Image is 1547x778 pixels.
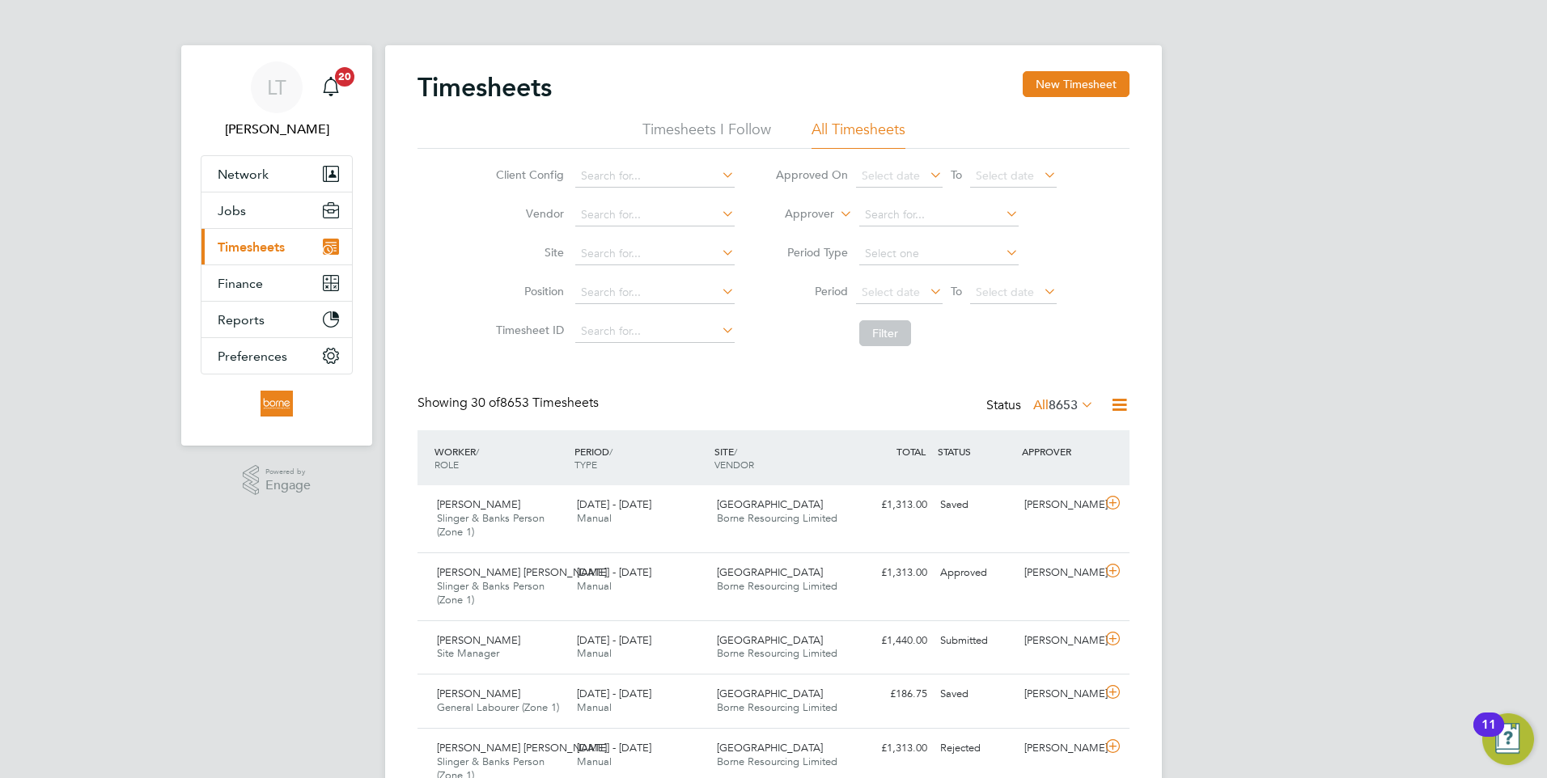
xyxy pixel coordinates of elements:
[437,497,520,511] span: [PERSON_NAME]
[812,120,905,149] li: All Timesheets
[430,437,570,479] div: WORKER
[201,338,352,374] button: Preferences
[577,700,612,714] span: Manual
[577,687,651,700] span: [DATE] - [DATE]
[417,395,602,412] div: Showing
[717,646,837,660] span: Borne Resourcing Limited
[201,391,353,416] a: Go to home page
[775,245,848,260] label: Period Type
[476,445,479,458] span: /
[201,265,352,301] button: Finance
[946,164,967,185] span: To
[434,458,459,471] span: ROLE
[491,284,564,298] label: Position
[850,492,934,518] div: £1,313.00
[201,61,353,139] a: LT[PERSON_NAME]
[717,633,823,647] span: [GEOGRAPHIC_DATA]
[1018,681,1102,708] div: [PERSON_NAME]
[934,437,1018,466] div: STATUS
[946,281,967,302] span: To
[717,497,823,511] span: [GEOGRAPHIC_DATA]
[491,323,564,337] label: Timesheet ID
[859,243,1019,265] input: Select one
[850,681,934,708] div: £186.75
[577,497,651,511] span: [DATE] - [DATE]
[315,61,347,113] a: 20
[1018,560,1102,586] div: [PERSON_NAME]
[575,204,735,226] input: Search for...
[417,71,552,104] h2: Timesheets
[934,628,1018,654] div: Submitted
[775,167,848,182] label: Approved On
[491,245,564,260] label: Site
[218,239,285,255] span: Timesheets
[577,579,612,593] span: Manual
[437,633,520,647] span: [PERSON_NAME]
[714,458,754,471] span: VENDOR
[850,628,934,654] div: £1,440.00
[1018,628,1102,654] div: [PERSON_NAME]
[243,465,312,496] a: Powered byEngage
[491,167,564,182] label: Client Config
[717,755,837,768] span: Borne Resourcing Limited
[574,458,597,471] span: TYPE
[896,445,926,458] span: TOTAL
[437,700,559,714] span: General Labourer (Zone 1)
[265,479,311,493] span: Engage
[934,560,1018,586] div: Approved
[218,312,265,328] span: Reports
[609,445,612,458] span: /
[218,276,263,291] span: Finance
[267,77,286,98] span: LT
[717,741,823,755] span: [GEOGRAPHIC_DATA]
[577,633,651,647] span: [DATE] - [DATE]
[437,579,545,607] span: Slinger & Banks Person (Zone 1)
[850,560,934,586] div: £1,313.00
[1018,492,1102,518] div: [PERSON_NAME]
[181,45,372,446] nav: Main navigation
[201,120,353,139] span: Luana Tarniceru
[1018,437,1102,466] div: APPROVER
[1033,397,1094,413] label: All
[218,203,246,218] span: Jobs
[1018,735,1102,762] div: [PERSON_NAME]
[859,320,911,346] button: Filter
[976,168,1034,183] span: Select date
[201,302,352,337] button: Reports
[201,156,352,192] button: Network
[862,285,920,299] span: Select date
[717,511,837,525] span: Borne Resourcing Limited
[761,206,834,222] label: Approver
[218,167,269,182] span: Network
[577,741,651,755] span: [DATE] - [DATE]
[934,492,1018,518] div: Saved
[1482,713,1534,765] button: Open Resource Center, 11 new notifications
[862,168,920,183] span: Select date
[717,700,837,714] span: Borne Resourcing Limited
[577,646,612,660] span: Manual
[986,395,1097,417] div: Status
[1023,71,1130,97] button: New Timesheet
[575,281,735,304] input: Search for...
[577,565,651,579] span: [DATE] - [DATE]
[265,465,311,479] span: Powered by
[575,320,735,343] input: Search for...
[934,735,1018,762] div: Rejected
[642,120,771,149] li: Timesheets I Follow
[201,229,352,264] button: Timesheets
[570,437,710,479] div: PERIOD
[577,511,612,525] span: Manual
[437,687,520,700] span: [PERSON_NAME]
[437,646,499,660] span: Site Manager
[710,437,850,479] div: SITE
[577,755,612,768] span: Manual
[775,284,848,298] label: Period
[717,687,823,700] span: [GEOGRAPHIC_DATA]
[976,285,1034,299] span: Select date
[261,391,292,416] img: borneltd-logo-retina.png
[859,204,1019,226] input: Search for...
[850,735,934,762] div: £1,313.00
[471,395,500,411] span: 30 of
[437,741,607,755] span: [PERSON_NAME] [PERSON_NAME]
[1049,397,1078,413] span: 8653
